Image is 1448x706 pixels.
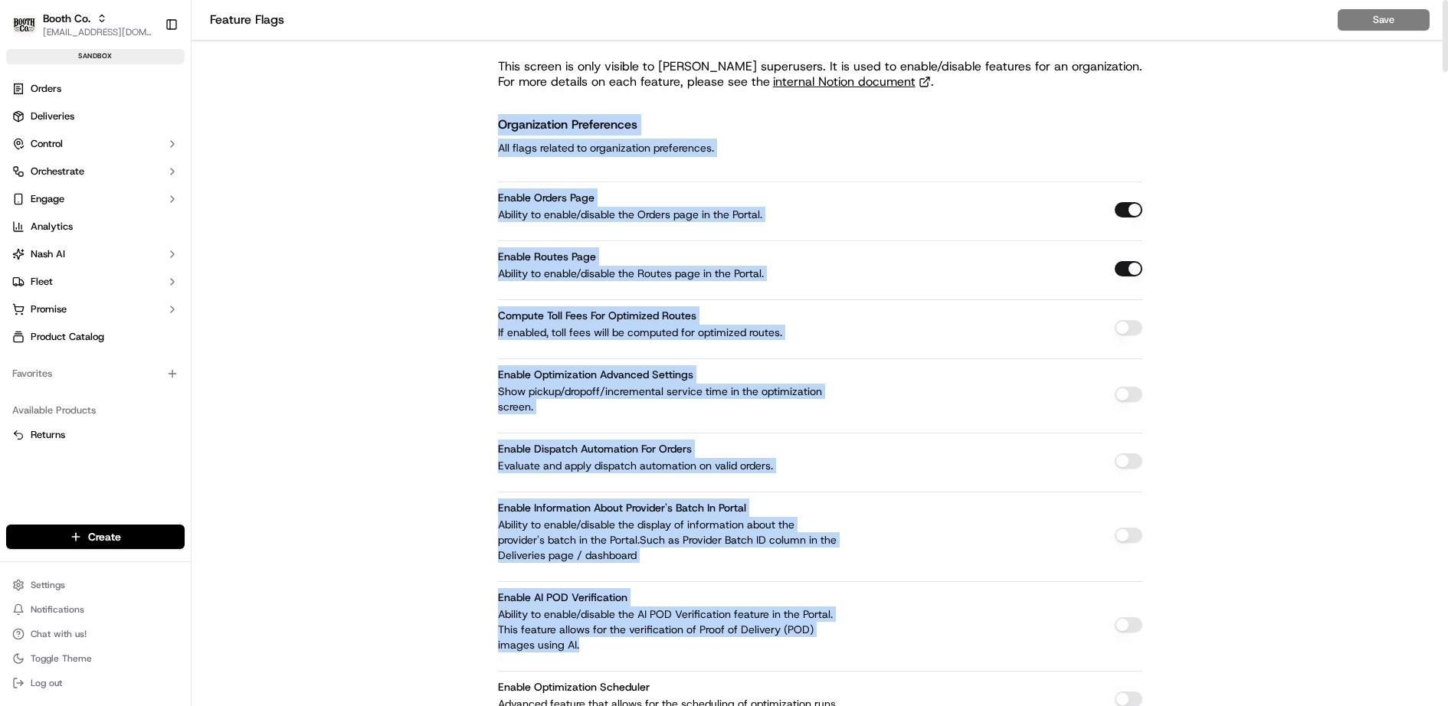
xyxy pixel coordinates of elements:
a: Analytics [6,214,185,239]
label: Enable Dispatch Automation for Orders [498,442,692,456]
span: Analytics [31,220,73,234]
span: Chat with us! [31,628,87,640]
button: Notifications [6,599,185,620]
button: Orchestrate [6,159,185,184]
p: Evaluate and apply dispatch automation on valid orders. [498,458,843,473]
button: Promise [6,297,185,322]
button: Nash AI [6,242,185,266]
img: Booth Co. [12,15,37,34]
label: Enable Orders Page [498,191,595,204]
p: Show pickup/dropoff/incremental service time in the optimization screen. [498,384,843,414]
span: Toggle Theme [31,652,92,665]
span: Notifications [31,603,84,616]
button: Fleet [6,270,185,294]
p: If enabled, toll fees will be computed for optimized routes. [498,325,843,340]
button: Returns [6,423,185,447]
h1: Feature Flags [210,11,1338,29]
button: Toggle Theme [6,648,185,669]
div: 📗 [15,223,28,235]
span: Settings [31,579,65,591]
div: 💻 [129,223,142,235]
button: Chat with us! [6,623,185,645]
a: Deliveries [6,104,185,129]
a: Product Catalog [6,325,185,349]
span: Orchestrate [31,165,84,178]
a: Orders [6,77,185,101]
input: Got a question? Start typing here... [40,98,276,114]
a: 📗Knowledge Base [9,215,123,243]
span: Deliveries [31,109,74,123]
label: Enable Optimization Advanced Settings [498,368,693,381]
span: Product Catalog [31,330,104,344]
span: Fleet [31,275,53,289]
span: Control [31,137,63,151]
span: Pylon [152,259,185,270]
p: Ability to enable/disable the Routes page in the Portal. [498,266,843,281]
span: Returns [31,428,65,442]
span: Nash AI [31,247,65,261]
h2: Organization Preferences [498,114,714,136]
span: Orders [31,82,61,96]
p: Ability to enable/disable the display of information about the provider's batch in the Portal.Suc... [498,517,843,563]
button: [EMAIL_ADDRESS][DOMAIN_NAME] [43,26,152,38]
label: Enable Information about Provider's Batch in Portal [498,501,746,515]
h3: For more details on each feature, please see the . [498,74,1142,90]
button: Create [6,525,185,549]
div: Available Products [6,398,185,423]
button: Settings [6,574,185,596]
span: Log out [31,677,62,689]
button: Booth Co.Booth Co.[EMAIL_ADDRESS][DOMAIN_NAME] [6,6,159,43]
span: Promise [31,302,67,316]
button: Engage [6,187,185,211]
span: Create [88,529,121,544]
p: Ability to enable/disable the AI POD Verification feature in the Portal. This feature allows for ... [498,606,843,652]
button: Log out [6,672,185,694]
button: Control [6,132,185,156]
label: Enable Optimization Scheduler [498,680,650,694]
div: We're available if you need us! [52,161,194,173]
p: Welcome 👋 [15,60,279,85]
button: Booth Co. [43,11,90,26]
p: Ability to enable/disable the Orders page in the Portal. [498,207,843,222]
span: Knowledge Base [31,221,117,237]
h2: This screen is only visible to [PERSON_NAME] superusers. It is used to enable/disable features fo... [498,59,1142,74]
img: 1736555255976-a54dd68f-1ca7-489b-9aae-adbdc363a1c4 [15,145,43,173]
span: API Documentation [145,221,246,237]
div: sandbox [6,49,185,64]
span: Engage [31,192,64,206]
img: Nash [15,15,46,45]
label: Compute toll fees for optimized routes [498,309,696,322]
a: Powered byPylon [108,258,185,270]
a: 💻API Documentation [123,215,252,243]
p: All flags related to organization preferences. [498,139,714,157]
label: Enable AI POD Verification [498,590,627,604]
div: Start new chat [52,145,251,161]
a: Returns [12,428,179,442]
div: Favorites [6,361,185,386]
a: internal Notion document [773,74,931,90]
button: Start new chat [260,150,279,168]
label: Enable Routes Page [498,250,596,263]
